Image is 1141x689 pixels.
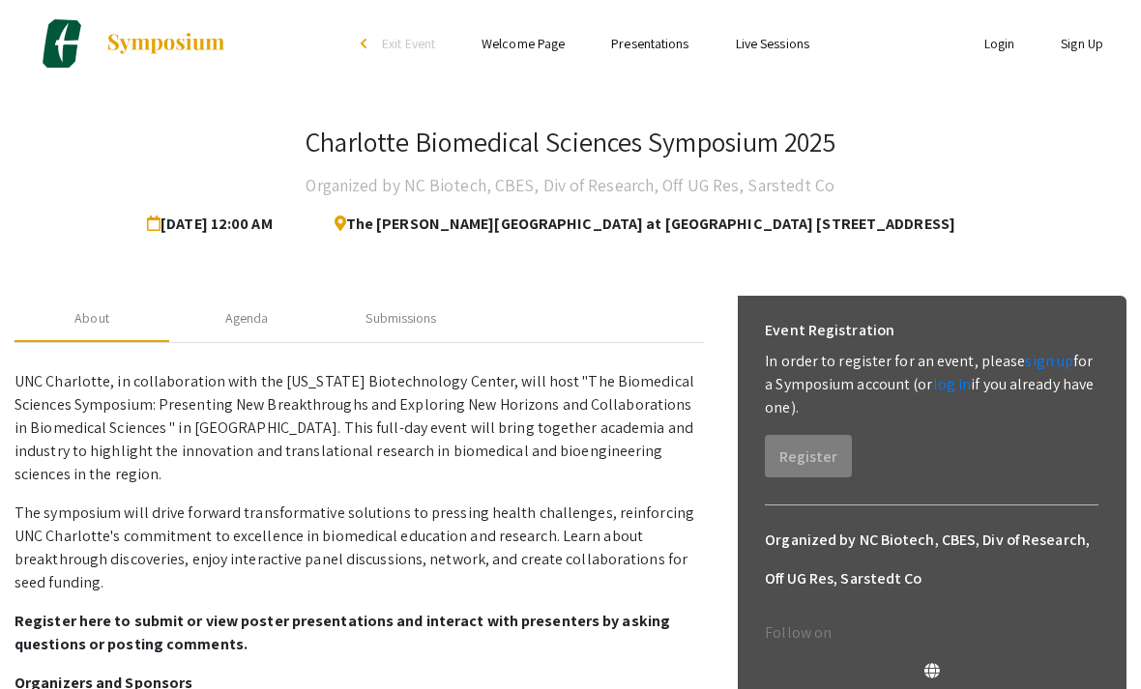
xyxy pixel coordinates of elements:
[1025,351,1073,371] a: sign up
[482,35,565,52] a: Welcome Page
[319,205,955,244] span: The [PERSON_NAME][GEOGRAPHIC_DATA] at [GEOGRAPHIC_DATA] [STREET_ADDRESS]
[765,621,1098,645] p: Follow on
[765,311,894,350] h6: Event Registration
[366,308,436,329] div: Submissions
[306,126,834,158] h3: Charlotte Biomedical Sciences Symposium 2025
[15,502,704,594] p: The symposium will drive forward transformative solutions to pressing health challenges, reinforc...
[147,205,280,244] span: [DATE] 12:00 AM
[225,308,269,329] div: Agenda
[105,32,226,55] img: Symposium by ForagerOne
[736,35,809,52] a: Live Sessions
[765,521,1098,598] h6: Organized by NC Biotech, CBES, Div of Research, Off UG Res, Sarstedt Co
[765,435,852,477] button: Register
[984,35,1015,52] a: Login
[1061,35,1103,52] a: Sign Up
[15,370,704,486] p: UNC Charlotte, in collaboration with the [US_STATE] Biotechnology Center, will host "The Biomedic...
[611,35,688,52] a: Presentations
[74,308,109,329] div: About
[38,19,86,68] img: Charlotte Biomedical Sciences Symposium 2025
[361,38,372,49] div: arrow_back_ios
[382,35,435,52] span: Exit Event
[15,19,226,68] a: Charlotte Biomedical Sciences Symposium 2025
[15,611,670,654] strong: Register here to submit or view poster presentations and interact with presenters by asking quest...
[765,350,1098,419] p: In order to register for an event, please for a Symposium account (or if you already have one).
[933,374,972,394] a: log in
[306,166,834,205] h4: Organized by NC Biotech, CBES, Div of Research, Off UG Res, Sarstedt Co
[1059,602,1126,675] iframe: Chat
